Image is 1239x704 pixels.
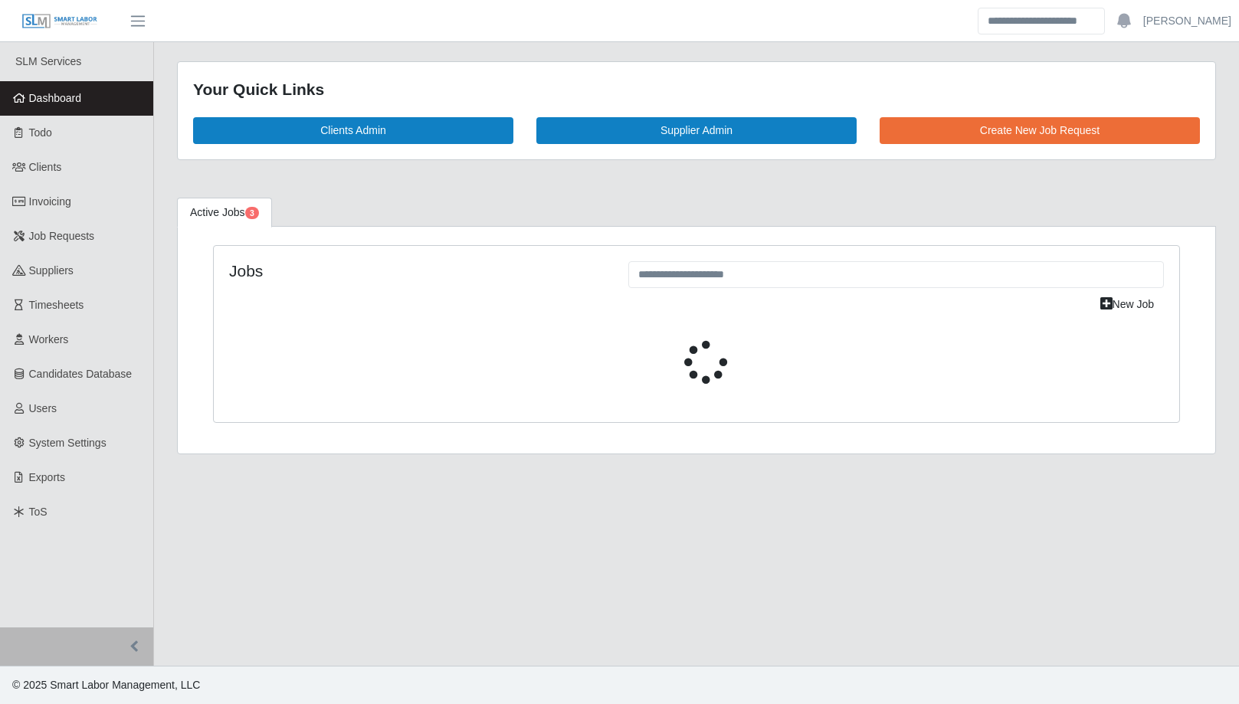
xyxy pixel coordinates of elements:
span: Timesheets [29,299,84,311]
span: Invoicing [29,195,71,208]
span: Candidates Database [29,368,133,380]
span: Pending Jobs [245,207,259,219]
a: Create New Job Request [880,117,1200,144]
a: Active Jobs [177,198,272,228]
span: Users [29,402,57,414]
span: Workers [29,333,69,345]
span: Dashboard [29,92,82,104]
a: Clients Admin [193,117,513,144]
span: Suppliers [29,264,74,277]
span: Clients [29,161,62,173]
input: Search [978,8,1105,34]
div: Your Quick Links [193,77,1200,102]
span: ToS [29,506,48,518]
a: Supplier Admin [536,117,857,144]
span: SLM Services [15,55,81,67]
img: SLM Logo [21,13,98,30]
span: © 2025 Smart Labor Management, LLC [12,679,200,691]
a: New Job [1090,291,1164,318]
span: Todo [29,126,52,139]
span: System Settings [29,437,107,449]
span: Exports [29,471,65,483]
span: Job Requests [29,230,95,242]
a: [PERSON_NAME] [1143,13,1231,29]
h4: Jobs [229,261,605,280]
